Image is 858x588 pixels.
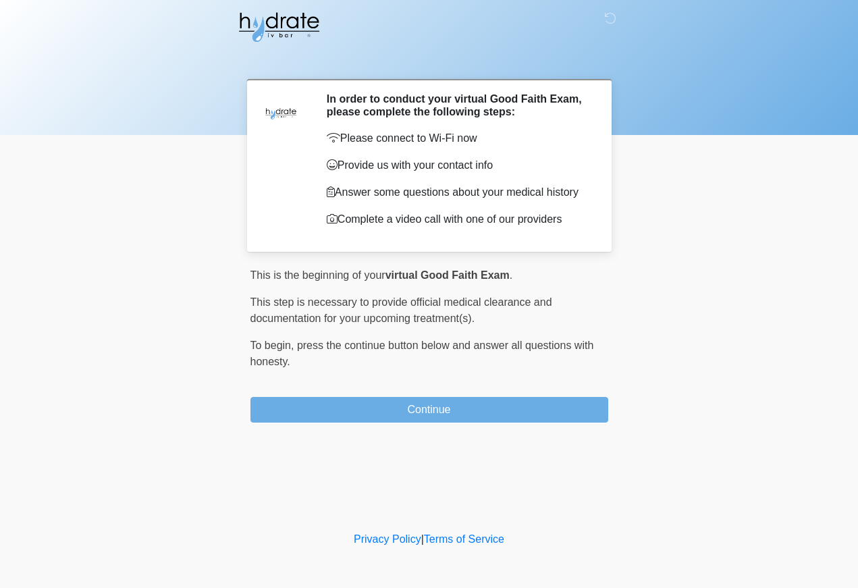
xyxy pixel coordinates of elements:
[250,269,385,281] span: This is the beginning of your
[261,92,301,133] img: Agent Avatar
[510,269,512,281] span: .
[240,49,618,74] h1: ‎ ‎ ‎
[237,10,321,44] img: Hydrate IV Bar - Fort Collins Logo
[424,533,504,545] a: Terms of Service
[421,533,424,545] a: |
[250,296,552,324] span: This step is necessary to provide official medical clearance and documentation for your upcoming ...
[327,184,588,201] p: Answer some questions about your medical history
[327,92,588,118] h2: In order to conduct your virtual Good Faith Exam, please complete the following steps:
[327,130,588,146] p: Please connect to Wi-Fi now
[327,211,588,228] p: Complete a video call with one of our providers
[250,397,608,423] button: Continue
[250,340,594,367] span: press the continue button below and answer all questions with honesty.
[385,269,510,281] strong: virtual Good Faith Exam
[354,533,421,545] a: Privacy Policy
[250,340,297,351] span: To begin,
[327,157,588,173] p: Provide us with your contact info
